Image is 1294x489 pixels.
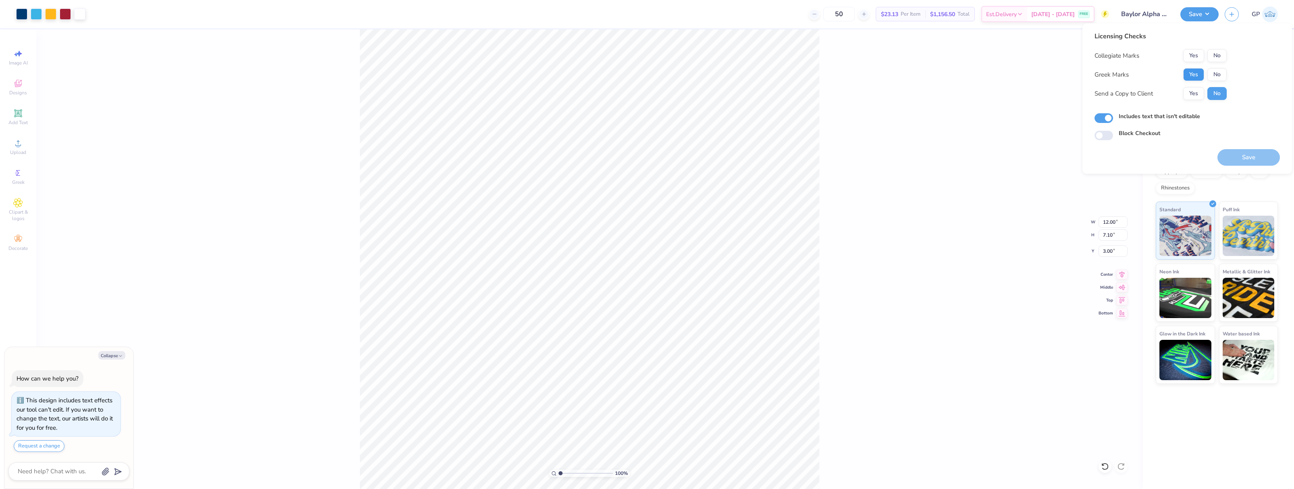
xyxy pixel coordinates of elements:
[1183,68,1204,81] button: Yes
[1180,7,1219,21] button: Save
[8,245,28,252] span: Decorate
[1223,340,1275,380] img: Water based Ink
[1223,329,1260,338] span: Water based Ink
[8,119,28,126] span: Add Text
[17,396,113,432] div: This design includes text effects our tool can't edit. If you want to change the text, our artist...
[1099,285,1113,290] span: Middle
[901,10,920,19] span: Per Item
[1080,11,1088,17] span: FREE
[1159,329,1205,338] span: Glow in the Dark Ink
[986,10,1017,19] span: Est. Delivery
[1252,10,1260,19] span: GP
[1223,278,1275,318] img: Metallic & Glitter Ink
[1115,6,1174,22] input: Untitled Design
[10,149,26,156] span: Upload
[12,179,25,185] span: Greek
[1095,51,1139,60] div: Collegiate Marks
[1159,216,1211,256] img: Standard
[1099,298,1113,303] span: Top
[1095,70,1129,79] div: Greek Marks
[1159,278,1211,318] img: Neon Ink
[1095,89,1153,98] div: Send a Copy to Client
[1119,129,1160,137] label: Block Checkout
[1252,6,1278,22] a: GP
[1159,340,1211,380] img: Glow in the Dark Ink
[1156,182,1195,194] div: Rhinestones
[1223,267,1270,276] span: Metallic & Glitter Ink
[9,89,27,96] span: Designs
[9,60,28,66] span: Image AI
[1262,6,1278,22] img: Germaine Penalosa
[930,10,955,19] span: $1,156.50
[1207,87,1227,100] button: No
[1159,267,1179,276] span: Neon Ink
[1223,205,1240,214] span: Puff Ink
[1159,205,1181,214] span: Standard
[1183,87,1204,100] button: Yes
[881,10,898,19] span: $23.13
[1207,49,1227,62] button: No
[17,375,79,383] div: How can we help you?
[1183,49,1204,62] button: Yes
[958,10,970,19] span: Total
[1031,10,1075,19] span: [DATE] - [DATE]
[4,209,32,222] span: Clipart & logos
[1099,310,1113,316] span: Bottom
[1095,31,1227,41] div: Licensing Checks
[823,7,855,21] input: – –
[615,470,628,477] span: 100 %
[1099,272,1113,277] span: Center
[1223,216,1275,256] img: Puff Ink
[1119,112,1200,121] label: Includes text that isn't editable
[1207,68,1227,81] button: No
[98,351,125,360] button: Collapse
[14,440,64,452] button: Request a change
